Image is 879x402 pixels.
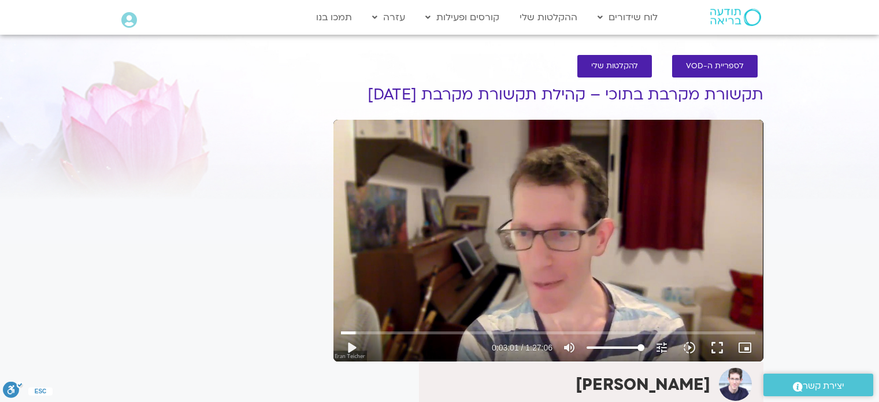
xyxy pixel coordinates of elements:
img: תודעה בריאה [710,9,761,26]
span: להקלטות שלי [591,62,638,71]
a: לוח שידורים [592,6,663,28]
h1: תקשורת מקרבת בתוכי – קהילת תקשורת מקרבת [DATE] [333,86,763,104]
a: עזרה [366,6,411,28]
a: להקלטות שלי [577,55,652,78]
a: תמכו בנו [310,6,358,28]
span: יצירת קשר [803,378,844,394]
a: יצירת קשר [763,374,873,396]
strong: [PERSON_NAME] [576,374,710,396]
span: לספריית ה-VOD [686,62,744,71]
img: ערן טייכר [719,368,752,401]
a: ההקלטות שלי [514,6,583,28]
a: לספריית ה-VOD [672,55,758,78]
a: קורסים ופעילות [420,6,505,28]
